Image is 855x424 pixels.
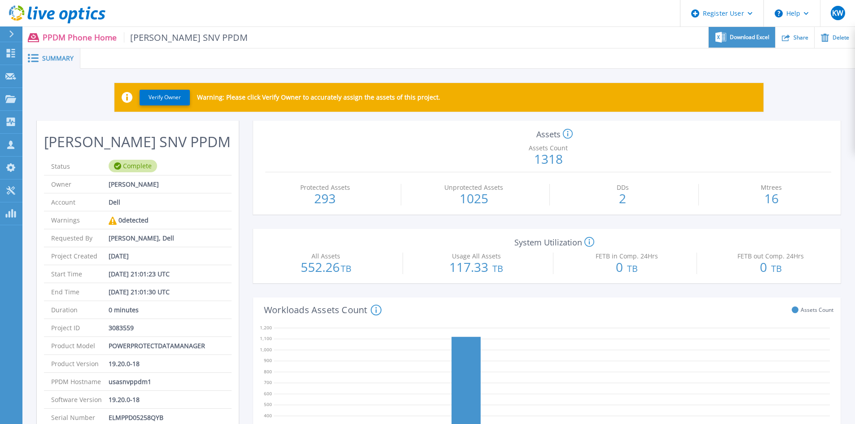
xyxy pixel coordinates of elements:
[557,253,696,260] div: FETB in Comp. 24Hrs
[43,32,248,43] p: PPDM Phone Home
[264,379,272,385] text: 700
[257,253,395,260] div: All Assets
[264,412,272,418] text: 400
[449,258,503,275] span: 117.33
[460,190,488,207] span: 1025
[42,55,74,61] span: Summary
[627,262,638,275] span: TB
[265,144,831,152] div: Assets Count
[760,258,782,275] span: 0
[109,160,157,172] div: Complete
[514,238,582,246] p: System Utilization
[264,401,272,407] text: 500
[51,247,109,265] p: Project Created
[51,211,109,229] p: Warnings
[109,283,170,301] p: [DATE] 21:01:30 UTC
[197,94,440,101] p: Warning: Please click Verify Owner to accurately assign the assets of this project.
[109,265,170,283] p: [DATE] 21:01:23 UTC
[109,229,174,247] p: [PERSON_NAME], Dell
[51,265,109,283] p: Start Time
[51,355,109,372] p: Product Version
[264,368,272,374] text: 800
[51,301,109,319] p: Duration
[536,130,561,138] p: Assets
[260,335,272,341] text: 1,100
[314,190,336,207] span: 293
[109,175,159,193] p: [PERSON_NAME]
[44,134,232,150] h2: [PERSON_NAME] SNV PPDM
[51,157,109,175] p: Status
[764,190,779,207] span: 16
[109,337,205,354] p: POWERPROTECTDATAMANAGER
[109,193,120,211] p: Dell
[51,283,109,301] p: End Time
[534,150,563,167] span: 1318
[492,262,503,275] span: TB
[554,184,691,191] div: DDs
[51,337,109,354] p: Product Model
[51,175,109,193] p: Owner
[264,305,381,315] h4: Workloads Assets Count
[109,247,129,265] p: [DATE]
[109,301,139,319] p: 0 minutes
[616,258,638,275] span: 0
[264,357,272,363] text: 900
[51,373,109,390] p: PPDM Hostname
[301,258,351,275] span: 552.26
[771,262,782,275] span: TB
[51,193,109,211] p: Account
[619,190,626,207] span: 2
[833,35,849,40] span: Delete
[407,253,546,260] div: Usage All Assets
[730,35,769,40] span: Download Excel
[702,253,840,260] div: FETB out Comp. 24Hrs
[406,184,543,191] div: Unprotected Assets
[109,355,140,372] p: 19.20.0-18
[109,391,140,408] p: 19.20.0-18
[260,324,272,330] text: 1,200
[124,32,248,43] span: [PERSON_NAME] SNV PPDM
[51,319,109,337] p: Project ID
[109,373,151,390] p: usasnvppdm1
[51,229,109,247] p: Requested By
[703,184,840,191] div: Mtrees
[341,262,351,275] span: TB
[264,390,272,396] text: 600
[801,306,833,313] span: Assets Count
[260,346,272,352] text: 1,000
[109,319,134,337] p: 3083559
[257,184,394,191] div: Protected Assets
[51,391,109,408] p: Software Version
[140,90,190,105] button: Verify Owner
[832,9,843,17] span: KW
[109,211,149,229] div: 0 detected
[794,35,808,40] span: Share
